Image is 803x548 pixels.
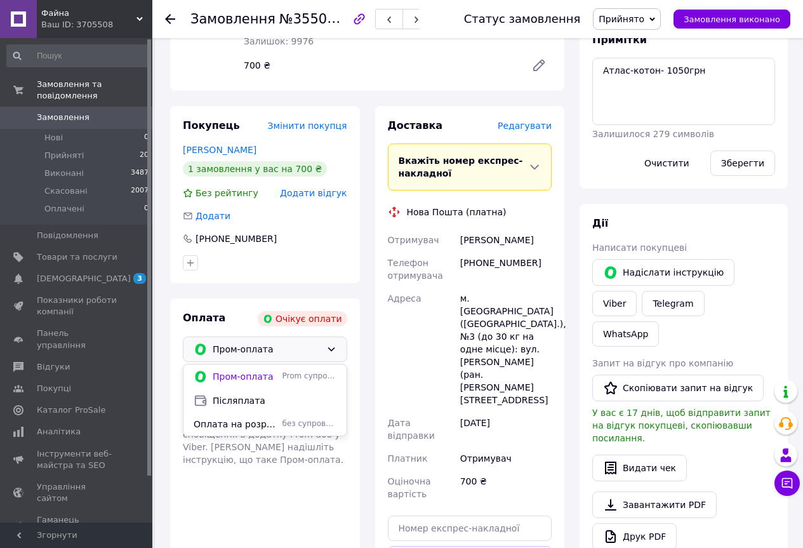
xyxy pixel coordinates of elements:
[37,514,117,537] span: Гаманець компанії
[131,185,149,197] span: 2007
[37,383,71,394] span: Покупці
[239,57,521,74] div: 700 ₴
[183,312,225,324] span: Оплата
[44,150,84,161] span: Прийняті
[213,342,321,356] span: Пром-оплата
[592,408,771,443] span: У вас є 17 днів, щоб відправити запит на відгук покупцеві, скопіювавши посилання.
[634,150,700,176] button: Очистити
[258,311,347,326] div: Очікує оплати
[592,217,608,229] span: Дії
[133,273,146,284] span: 3
[599,14,644,24] span: Прийнято
[213,394,336,407] span: Післяплата
[37,112,90,123] span: Замовлення
[194,232,278,245] div: [PHONE_NUMBER]
[388,453,428,464] span: Платник
[41,8,136,19] span: Файна
[190,11,275,27] span: Замовлення
[282,371,336,382] span: Prom супроводжує покупку
[196,211,230,221] span: Додати
[183,119,240,131] span: Покупець
[458,251,554,287] div: [PHONE_NUMBER]
[388,476,431,499] span: Оціночна вартість
[37,230,98,241] span: Повідомлення
[458,287,554,411] div: м. [GEOGRAPHIC_DATA] ([GEOGRAPHIC_DATA].), №3 (до 30 кг на одне місце): вул. [PERSON_NAME] (ран. ...
[592,243,687,253] span: Написати покупцеві
[144,132,149,144] span: 0
[404,206,510,218] div: Нова Пошта (платна)
[592,34,647,46] span: Примітки
[194,418,277,431] span: Оплата на розрахунковий рахунок!
[684,15,780,24] span: Замовлення виконано
[592,259,734,286] button: Надіслати інструкцію
[6,44,150,67] input: Пошук
[642,291,704,316] a: Telegram
[592,291,637,316] a: Viber
[592,491,717,518] a: Завантажити PDF
[196,188,258,198] span: Без рейтингу
[674,10,790,29] button: Замовлення виконано
[144,203,149,215] span: 0
[44,132,63,144] span: Нові
[37,251,117,263] span: Товари та послуги
[37,404,105,416] span: Каталог ProSale
[41,19,152,30] div: Ваш ID: 3705508
[140,150,149,161] span: 20
[37,426,81,438] span: Аналітика
[388,418,435,441] span: Дата відправки
[37,295,117,317] span: Показники роботи компанії
[458,411,554,447] div: [DATE]
[592,358,733,368] span: Запит на відгук про компанію
[37,481,117,504] span: Управління сайтом
[37,328,117,351] span: Панель управління
[458,447,554,470] div: Отримувач
[183,145,256,155] a: [PERSON_NAME]
[37,448,117,471] span: Інструменти веб-майстра та SEO
[44,168,84,179] span: Виконані
[183,404,343,465] span: Покупець отримає посилання на оплату цього замовлення через сповіщення в додатку Prom або у Viber...
[592,375,764,401] button: Скопіювати запит на відгук
[388,293,421,304] span: Адреса
[498,121,552,131] span: Редагувати
[37,361,70,373] span: Відгуки
[388,258,443,281] span: Телефон отримувача
[282,418,336,429] span: без супроводу Prom
[592,455,687,481] button: Видати чек
[280,188,347,198] span: Додати відгук
[388,516,552,541] input: Номер експрес-накладної
[526,53,552,78] a: Редагувати
[37,79,152,102] span: Замовлення та повідомлення
[44,203,84,215] span: Оплачені
[244,36,314,46] span: Залишок: 9976
[774,471,800,496] button: Чат з покупцем
[458,470,554,505] div: 700 ₴
[458,229,554,251] div: [PERSON_NAME]
[279,11,369,27] span: №355088336
[592,58,775,125] textarea: Атлас-котон- 1050грн
[268,121,347,131] span: Змінити покупця
[183,161,327,177] div: 1 замовлення у вас на 700 ₴
[388,119,443,131] span: Доставка
[464,13,581,25] div: Статус замовлення
[165,13,175,25] div: Повернутися назад
[399,156,523,178] span: Вкажіть номер експрес-накладної
[592,321,659,347] a: WhatsApp
[388,235,439,245] span: Отримувач
[37,273,131,284] span: [DEMOGRAPHIC_DATA]
[213,370,277,383] span: Пром-оплата
[710,150,775,176] button: Зберегти
[44,185,88,197] span: Скасовані
[131,168,149,179] span: 3487
[592,129,714,139] span: Залишилося 279 символів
